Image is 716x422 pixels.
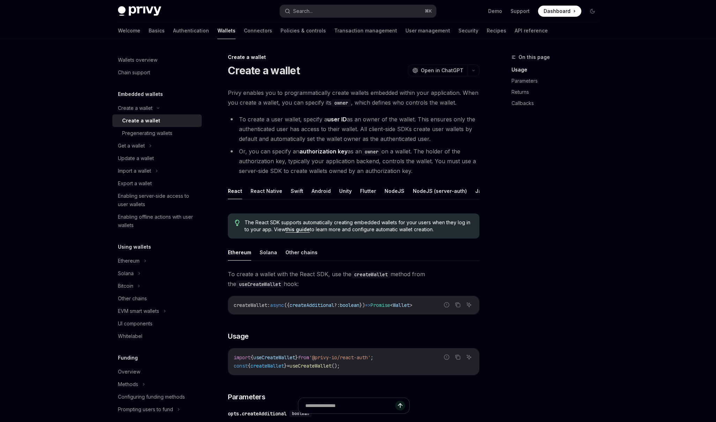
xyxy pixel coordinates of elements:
span: > [410,302,412,308]
div: Search... [293,7,313,15]
a: Basics [149,22,165,39]
a: Update a wallet [112,152,202,165]
span: To create a wallet with the React SDK, use the method from the hook: [228,269,479,289]
span: Promise [371,302,390,308]
span: } [295,354,298,361]
code: owner [362,148,381,156]
div: UI components [118,319,152,328]
button: Android [312,183,331,199]
span: ⌘ K [425,8,432,14]
button: Copy the contents from the code block [453,353,462,362]
span: Dashboard [544,8,570,15]
a: Support [510,8,530,15]
button: Report incorrect code [442,353,451,362]
div: Create a wallet [228,54,479,61]
span: createAdditional [290,302,334,308]
button: Open in ChatGPT [408,65,468,76]
div: EVM smart wallets [118,307,159,315]
a: Configuring funding methods [112,391,202,403]
a: Authentication [173,22,209,39]
span: }) [359,302,365,308]
a: API reference [515,22,548,39]
code: owner [331,99,351,107]
span: useCreateWallet [253,354,295,361]
button: Solana [260,244,277,261]
button: Ask AI [464,300,473,309]
div: Methods [118,380,138,389]
code: createWallet [351,271,390,278]
div: Create a wallet [122,116,160,125]
button: Unity [339,183,352,199]
span: => [365,302,371,308]
code: useCreateWallet [236,280,284,288]
a: Pregenerating wallets [112,127,202,140]
h5: Using wallets [118,243,151,251]
div: Prompting users to fund [118,405,173,414]
button: Copy the contents from the code block [453,300,462,309]
div: Other chains [118,294,147,303]
button: Search...⌘K [280,5,436,17]
span: On this page [519,53,550,61]
button: React [228,183,242,199]
span: < [390,302,393,308]
div: Bitcoin [118,282,133,290]
img: dark logo [118,6,161,16]
a: Demo [488,8,502,15]
span: (); [331,363,340,369]
button: NodeJS [385,183,404,199]
a: Dashboard [538,6,581,17]
li: Or, you can specify an as an on a wallet. The holder of the authorization key, typically your app... [228,146,479,176]
div: Solana [118,269,134,278]
strong: authorization key [299,148,348,155]
div: Configuring funding methods [118,393,185,401]
button: Flutter [360,183,376,199]
strong: user ID [327,116,347,123]
span: from [298,354,309,361]
a: Other chains [112,292,202,305]
button: Ethereum [228,244,251,261]
div: Update a wallet [118,154,154,163]
span: { [251,354,253,361]
div: Overview [118,368,140,376]
a: Welcome [118,22,140,39]
a: Enabling server-side access to user wallets [112,190,202,211]
a: Parameters [512,75,604,86]
a: Recipes [487,22,506,39]
a: UI components [112,317,202,330]
button: Toggle dark mode [587,6,598,17]
button: NodeJS (server-auth) [413,183,467,199]
span: { [248,363,251,369]
a: Returns [512,86,604,98]
div: Pregenerating wallets [122,129,172,137]
span: } [284,363,287,369]
button: Swift [291,183,303,199]
span: boolean [340,302,359,308]
li: To create a user wallet, specify a as an owner of the wallet. This ensures only the authenticated... [228,114,479,144]
span: Privy enables you to programmatically create wallets embedded within your application. When you c... [228,88,479,107]
span: Open in ChatGPT [421,67,463,74]
a: Wallets overview [112,54,202,66]
a: Create a wallet [112,114,202,127]
button: Java [475,183,487,199]
a: Chain support [112,66,202,79]
span: createWallet [234,302,267,308]
div: Whitelabel [118,332,142,340]
div: Get a wallet [118,142,145,150]
a: Overview [112,366,202,378]
span: The React SDK supports automatically creating embedded wallets for your users when they log in to... [245,219,472,233]
span: : [267,302,270,308]
a: Callbacks [512,98,604,109]
h1: Create a wallet [228,64,300,77]
span: ?: [334,302,340,308]
span: Parameters [228,392,265,402]
span: Usage [228,331,249,341]
svg: Tip [235,220,240,226]
div: Ethereum [118,257,140,265]
span: Wallet [393,302,410,308]
span: ({ [284,302,290,308]
a: Transaction management [334,22,397,39]
a: Enabling offline actions with user wallets [112,211,202,232]
a: Whitelabel [112,330,202,342]
h5: Embedded wallets [118,90,163,98]
a: Security [458,22,478,39]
